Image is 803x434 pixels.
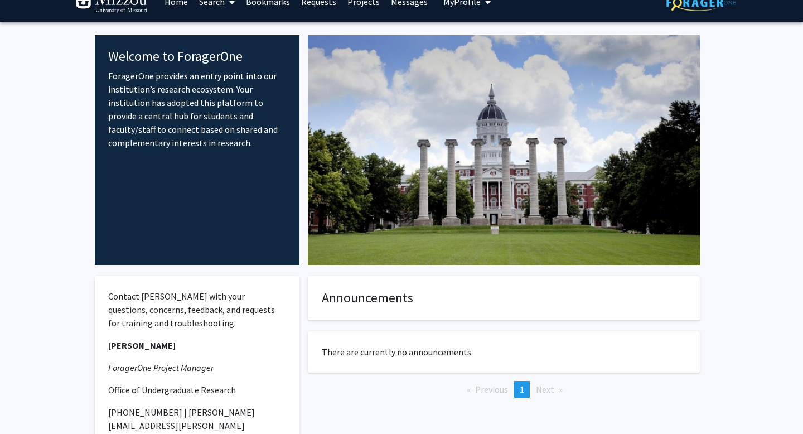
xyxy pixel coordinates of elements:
iframe: Chat [8,384,47,426]
p: There are currently no announcements. [322,345,686,359]
h4: Welcome to ForagerOne [108,49,286,65]
span: Next [536,384,554,395]
p: ForagerOne provides an entry point into our institution’s research ecosystem. Your institution ha... [108,69,286,150]
span: 1 [520,384,524,395]
strong: [PERSON_NAME] [108,340,176,351]
h4: Announcements [322,290,686,306]
span: Previous [475,384,508,395]
ul: Pagination [308,381,700,398]
em: ForagerOne Project Manager [108,362,214,373]
p: Office of Undergraduate Research [108,383,286,397]
p: Contact [PERSON_NAME] with your questions, concerns, feedback, and requests for training and trou... [108,290,286,330]
img: Cover Image [308,35,700,265]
